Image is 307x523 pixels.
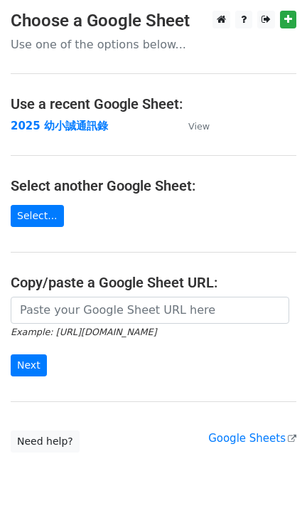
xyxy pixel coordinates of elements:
a: View [174,120,210,132]
small: View [188,121,210,132]
input: Next [11,354,47,376]
h3: Choose a Google Sheet [11,11,296,31]
p: Use one of the options below... [11,37,296,52]
a: Need help? [11,430,80,453]
a: 2025 幼小誠通訊錄 [11,120,108,132]
a: Select... [11,205,64,227]
h4: Use a recent Google Sheet: [11,95,296,112]
h4: Copy/paste a Google Sheet URL: [11,274,296,291]
input: Paste your Google Sheet URL here [11,297,289,324]
a: Google Sheets [208,432,296,445]
h4: Select another Google Sheet: [11,177,296,194]
small: Example: [URL][DOMAIN_NAME] [11,327,156,337]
